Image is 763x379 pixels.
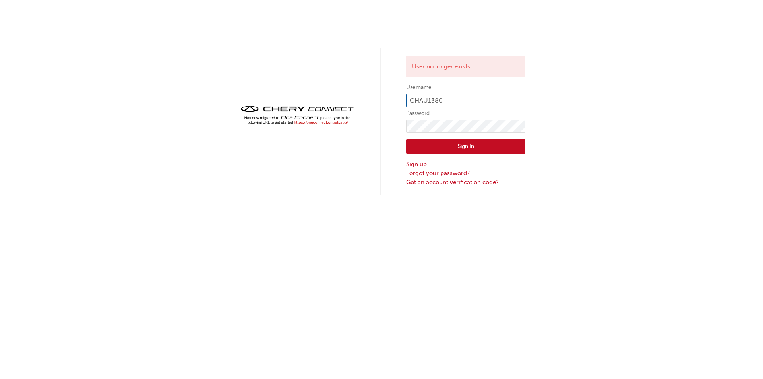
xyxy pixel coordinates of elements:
a: Forgot your password? [406,169,525,178]
button: Sign In [406,139,525,154]
label: Username [406,83,525,92]
label: Password [406,109,525,118]
a: Sign up [406,160,525,169]
div: User no longer exists [406,56,525,77]
img: cheryconnect [238,103,357,127]
input: Username [406,94,525,107]
a: Got an account verification code? [406,178,525,187]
